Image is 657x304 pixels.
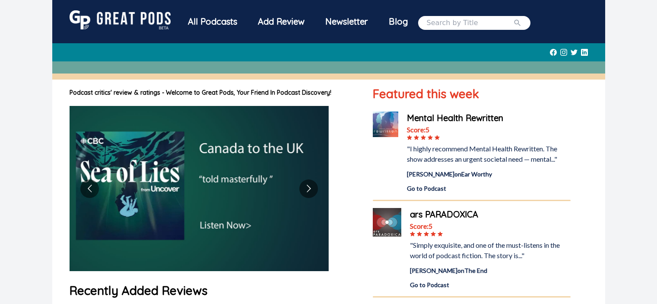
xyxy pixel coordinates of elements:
div: [PERSON_NAME] on The End [410,266,570,275]
a: Blog [378,10,418,33]
div: All Podcasts [178,10,248,33]
div: [PERSON_NAME] on Ear Worthy [407,170,570,179]
div: Score: 5 [407,125,570,135]
button: Go to previous slide [80,179,99,198]
h1: Podcast critics' review & ratings - Welcome to Great Pods, Your Friend In Podcast Discovery! [70,88,356,97]
div: Score: 5 [410,221,570,231]
a: All Podcasts [178,10,248,35]
a: Newsletter [315,10,378,35]
a: Mental Health Rewritten [407,112,570,125]
div: Newsletter [315,10,378,33]
h1: Recently Added Reviews [70,282,356,300]
img: GreatPods [70,10,171,29]
a: ars PARADOXICA [410,208,570,221]
a: Go to Podcast [407,184,570,193]
img: image [70,106,329,271]
img: Mental Health Rewritten [373,112,398,137]
h1: Featured this week [373,85,570,103]
a: Go to Podcast [410,280,570,289]
button: Go to next slide [299,179,318,198]
input: Search by Title [427,18,513,28]
div: "Simply exquisite, and one of the must-listens in the world of podcast fiction. The story is..." [410,240,570,261]
img: ars PARADOXICA [373,208,401,237]
div: "I highly recommend Mental Health Rewritten. The show addresses an urgent societal need — mental..." [407,144,570,164]
a: Add Review [248,10,315,33]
